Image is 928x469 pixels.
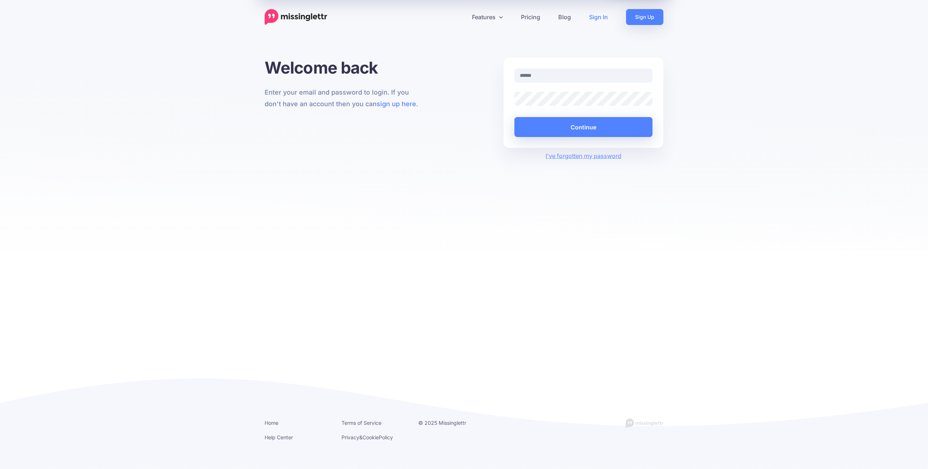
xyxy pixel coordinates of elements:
a: I've forgotten my password [546,152,621,159]
p: Enter your email and password to login. If you don't have an account then you can . [265,87,424,110]
a: Cookie [362,434,379,440]
a: Blog [549,9,580,25]
a: Pricing [512,9,549,25]
li: © 2025 Missinglettr [418,418,484,427]
a: Terms of Service [341,420,381,426]
a: Home [265,420,278,426]
li: & Policy [341,433,407,442]
a: Features [463,9,512,25]
h1: Welcome back [265,58,424,78]
a: Help Center [265,434,293,440]
button: Continue [514,117,652,137]
a: Privacy [341,434,359,440]
a: Sign In [580,9,617,25]
a: Sign Up [626,9,663,25]
a: sign up here [377,100,416,108]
